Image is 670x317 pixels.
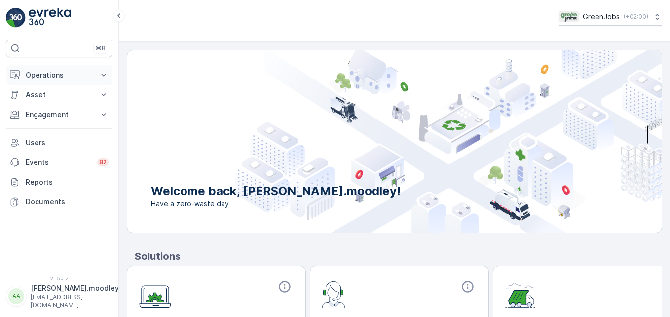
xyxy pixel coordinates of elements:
[6,133,112,153] a: Users
[26,177,109,187] p: Reports
[99,158,107,166] p: 82
[6,283,112,309] button: AA[PERSON_NAME].moodley[EMAIL_ADDRESS][DOMAIN_NAME]
[31,293,119,309] p: [EMAIL_ADDRESS][DOMAIN_NAME]
[559,11,579,22] img: Green_Jobs_Logo.png
[235,50,662,233] img: city illustration
[26,158,91,167] p: Events
[505,280,535,308] img: module-icon
[26,110,93,119] p: Engagement
[583,12,620,22] p: GreenJobs
[6,276,112,281] span: v 1.50.2
[6,85,112,105] button: Asset
[151,183,401,199] p: Welcome back, [PERSON_NAME].moodley!
[8,288,24,304] div: AA
[151,199,401,209] span: Have a zero-waste day
[26,197,109,207] p: Documents
[6,105,112,124] button: Engagement
[6,153,112,172] a: Events82
[31,283,119,293] p: [PERSON_NAME].moodley
[26,138,109,148] p: Users
[322,280,345,308] img: module-icon
[6,65,112,85] button: Operations
[139,280,171,308] img: module-icon
[624,13,648,21] p: ( +02:00 )
[6,8,26,28] img: logo
[559,8,662,26] button: GreenJobs(+02:00)
[96,44,106,52] p: ⌘B
[6,192,112,212] a: Documents
[26,90,93,100] p: Asset
[29,8,71,28] img: logo_light-DOdMpM7g.png
[135,249,662,264] p: Solutions
[6,172,112,192] a: Reports
[26,70,93,80] p: Operations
